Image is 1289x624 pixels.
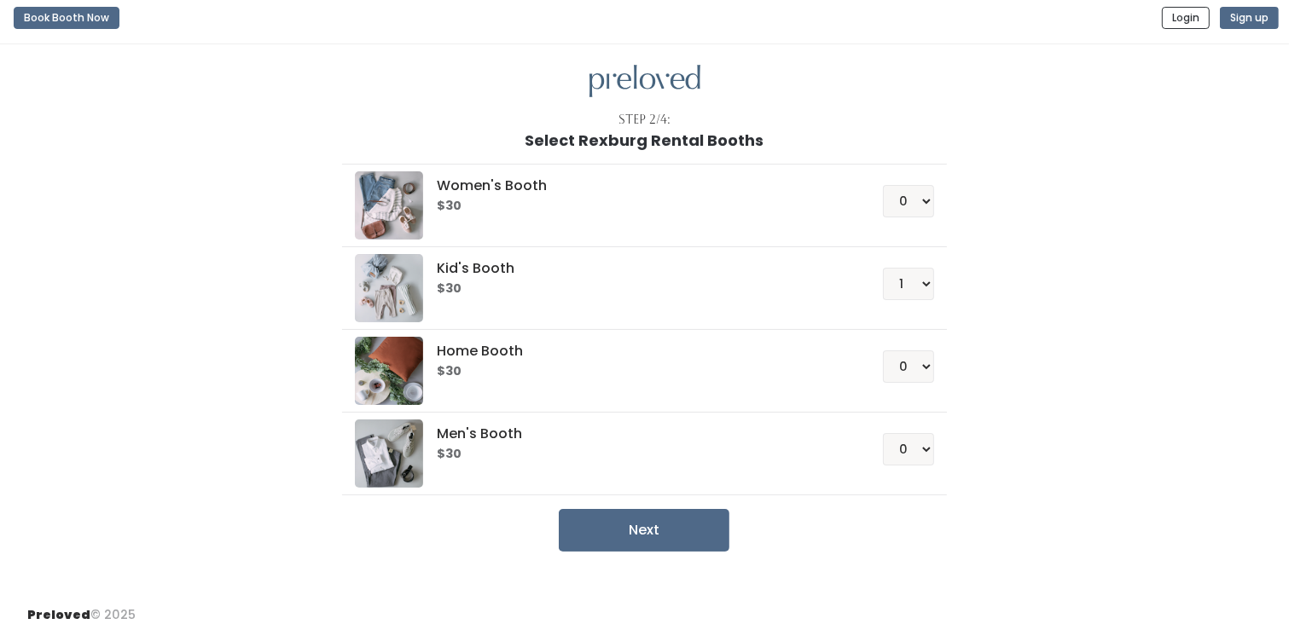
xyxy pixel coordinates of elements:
h5: Men's Booth [437,426,842,442]
h1: Select Rexburg Rental Booths [525,132,764,149]
img: preloved logo [355,419,423,488]
button: Sign up [1220,7,1279,29]
button: Login [1162,7,1210,29]
h6: $30 [437,282,842,296]
h5: Home Booth [437,344,842,359]
button: Book Booth Now [14,7,119,29]
h5: Kid's Booth [437,261,842,276]
span: Preloved [27,606,90,623]
div: © 2025 [27,592,136,624]
div: Step 2/4: [618,111,671,129]
img: preloved logo [355,254,423,322]
button: Next [559,509,729,552]
h5: Women's Booth [437,178,842,194]
img: preloved logo [355,171,423,240]
h6: $30 [437,365,842,378]
h6: $30 [437,199,842,213]
img: preloved logo [589,65,700,98]
img: preloved logo [355,337,423,405]
h6: $30 [437,448,842,461]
